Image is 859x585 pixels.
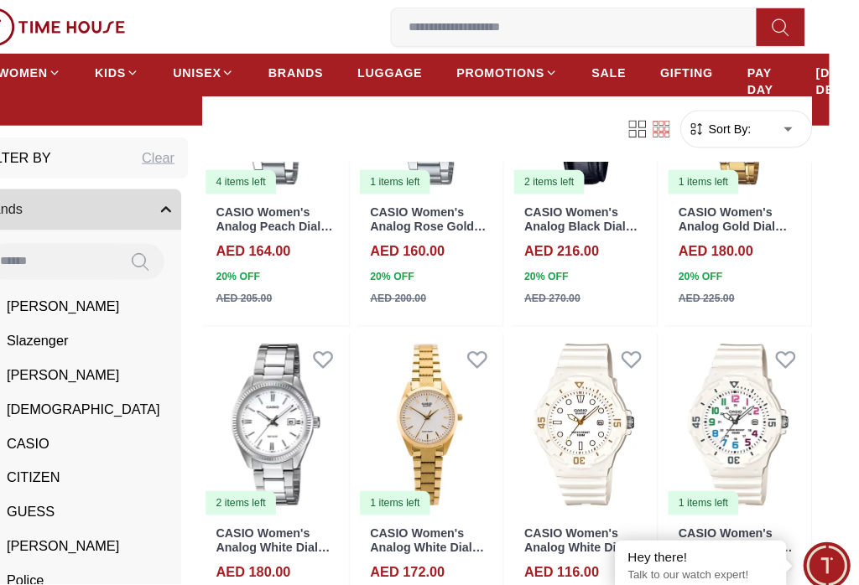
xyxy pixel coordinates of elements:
a: LUGGAGE [367,55,431,85]
a: BRANDS [280,55,334,85]
img: CASIO Women's Analog White Dial Watch - LRW-200H-7E2 [518,326,661,505]
span: UNISEX [187,62,234,79]
span: [PERSON_NAME] [24,290,135,310]
span: 20 % OFF [531,262,574,277]
p: Talk to our watch expert! [633,556,775,570]
span: BRANDS [280,62,334,79]
span: [DEMOGRAPHIC_DATA] [24,391,174,411]
div: 1 items left [672,480,741,504]
a: CASIO Women's Analog White Dial Watch - LTP-1274G-7ADF [380,515,492,570]
a: PROMOTIONS [465,55,564,85]
input: Police [4,562,18,575]
a: CASIO Women's Analog Gold Dial Watch - LTP-V004G-9B [682,200,793,256]
div: 2 items left [219,480,288,504]
div: AED 225.00 [682,284,737,299]
img: CASIO Women's Analog White Dial Watch - LRW-200H-7B [669,326,812,505]
span: 20 % OFF [380,262,423,277]
div: AED 270.00 [531,284,586,299]
div: 1 items left [370,480,439,504]
span: [PERSON_NAME] [24,525,135,545]
a: CASIO Women's Analog White Dial Watch - LTP-1302D-7A12 items left [216,326,359,505]
a: CASIO Women's Analog White Dial Watch - LRW-200H-7B [682,515,794,570]
img: CASIO Women's Analog White Dial Watch - LTP-1302D-7A1 [216,326,359,505]
h4: AED 172.00 [380,550,453,570]
input: [PERSON_NAME] [4,293,18,307]
span: CITIZEN [24,458,76,478]
input: CITIZEN [4,461,18,474]
div: AED 200.00 [380,284,435,299]
span: 20 % OFF [229,262,272,277]
button: Sort By: [691,117,753,134]
a: WOMEN [15,55,77,85]
a: CASIO Women's Analog White Dial Watch - LRW-200H-7B1 items left [669,326,812,505]
div: 1 items left [672,166,741,189]
h4: AED 216.00 [531,236,604,256]
a: UNISEX [187,55,247,85]
img: CASIO Women's Analog White Dial Watch - LTP-1274G-7ADF [367,326,510,505]
div: Hey there! [633,537,775,554]
div: 4 items left [219,166,288,189]
a: CASIO Women's Analog Black Dial Watch - LTP-V300L-1AUDF [531,200,642,256]
a: CASIO Women's Analog White Dial Watch - LTP-1302D-7A1 [229,515,341,570]
a: CASIO Women's Analog Peach Dial Watch - LTP-VT01D-4BUDF [229,200,343,256]
h3: Filter By [1,144,68,164]
input: Slazenger [4,327,18,340]
span: GIFTING [664,62,716,79]
span: PAY DAY SALE [749,62,783,112]
span: GUESS [24,491,71,511]
a: CASIO Women's Analog White Dial Watch - LTP-1274G-7ADF1 items left [367,326,510,505]
a: CASIO Women's Analog Rose Gold Dial Watch - LTP-VT01D-4B2UDF [380,200,493,256]
a: KIDS [111,55,154,85]
span: 20 % OFF [682,262,725,277]
input: CASIO [4,427,18,441]
a: GIFTING [664,55,716,85]
div: Clear [157,144,189,164]
input: GUESS [4,494,18,508]
h4: AED 164.00 [229,236,302,256]
a: CASIO Women's Analog White Dial Watch - LRW-200H-7E2 [531,515,643,570]
a: SALE [597,55,631,85]
span: CASIO [24,424,66,444]
span: PROMOTIONS [465,62,551,79]
span: SALE [597,62,631,79]
a: PAY DAY SALE [749,55,783,119]
span: WOMEN [15,62,65,79]
h4: AED 180.00 [229,550,302,570]
h4: AED 180.00 [682,236,755,256]
span: Police [24,558,61,578]
span: [PERSON_NAME] [24,357,135,377]
div: AED 205.00 [229,284,284,299]
input: [PERSON_NAME] [4,360,18,374]
div: Chat Widget [804,531,851,577]
span: KIDS [111,62,141,79]
span: LUGGAGE [367,62,431,79]
h4: AED 116.00 [531,550,604,570]
input: [DEMOGRAPHIC_DATA] [4,394,18,407]
span: Slazenger [24,324,85,344]
div: 2 items left [521,166,590,189]
span: Sort By: [708,117,753,134]
input: [PERSON_NAME] [4,528,18,541]
h4: AED 160.00 [380,236,453,256]
div: 1 items left [370,166,439,189]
